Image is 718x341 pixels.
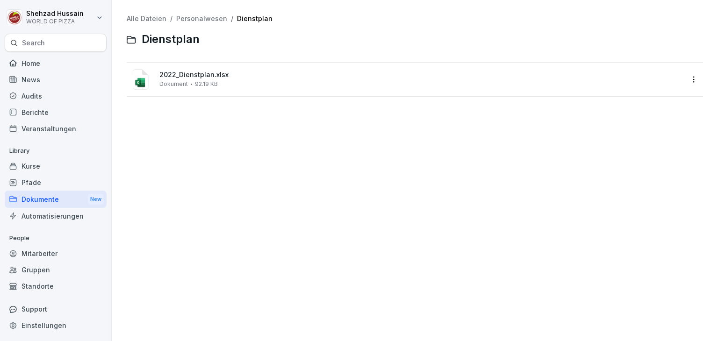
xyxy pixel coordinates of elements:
a: Veranstaltungen [5,121,107,137]
a: Personalwesen [176,14,227,22]
a: News [5,71,107,88]
div: Support [5,301,107,317]
p: People [5,231,107,246]
a: DokumenteNew [5,191,107,208]
a: Alle Dateien [127,14,166,22]
a: Einstellungen [5,317,107,334]
a: Automatisierungen [5,208,107,224]
a: Pfade [5,174,107,191]
a: Gruppen [5,262,107,278]
span: Dokument [159,81,188,87]
p: Shehzad Hussain [26,10,84,18]
span: 92.19 KB [195,81,218,87]
a: Home [5,55,107,71]
a: Standorte [5,278,107,294]
p: Search [22,38,45,48]
div: Dokumente [5,191,107,208]
span: 2022_Dienstplan.xlsx [159,71,683,79]
a: Dienstplan [237,14,273,22]
span: / [231,15,233,23]
a: Berichte [5,104,107,121]
a: Mitarbeiter [5,245,107,262]
span: Dienstplan [142,33,200,46]
a: Kurse [5,158,107,174]
span: / [170,15,172,23]
a: Audits [5,88,107,104]
div: New [88,194,104,205]
p: Library [5,143,107,158]
p: WORLD OF PIZZA [26,18,84,25]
